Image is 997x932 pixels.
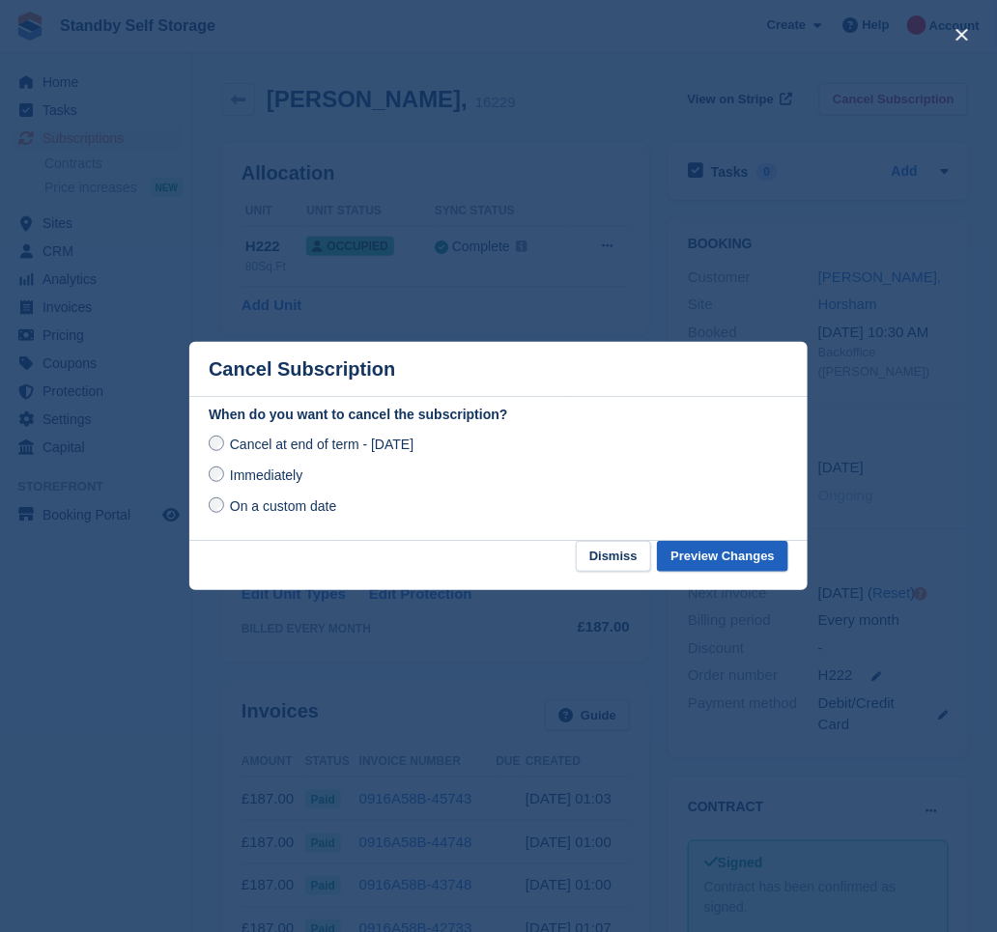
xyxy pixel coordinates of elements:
[947,19,978,50] button: close
[576,541,651,573] button: Dismiss
[209,436,224,451] input: Cancel at end of term - [DATE]
[209,405,788,425] label: When do you want to cancel the subscription?
[209,497,224,513] input: On a custom date
[657,541,788,573] button: Preview Changes
[209,466,224,482] input: Immediately
[230,467,302,483] span: Immediately
[209,358,395,381] p: Cancel Subscription
[230,437,413,452] span: Cancel at end of term - [DATE]
[230,498,337,514] span: On a custom date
